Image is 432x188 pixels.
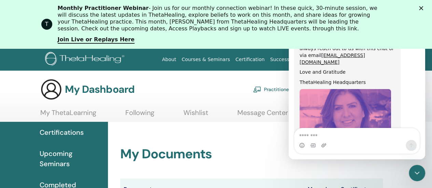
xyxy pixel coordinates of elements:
a: Message Center [237,109,288,122]
a: About [159,53,179,66]
a: Certification [233,53,267,66]
a: Join Live or Replays Here [58,36,135,44]
span: Upcoming Seminars [40,148,102,169]
h3: My Dashboard [65,83,135,96]
a: My ThetaLearning [40,109,96,122]
a: Courses & Seminars [179,53,233,66]
div: Close [419,6,426,10]
a: Success Stories [267,53,310,66]
iframe: Intercom live chat [409,165,425,181]
a: Following [125,109,154,122]
b: Monthly Practitioner Webinar [58,5,149,11]
a: Practitioner Dashboard [253,82,317,97]
a: Wishlist [183,109,208,122]
h2: My Documents [120,146,383,162]
img: generic-user-icon.jpg [40,78,62,100]
img: chalkboard-teacher.svg [253,86,261,92]
img: logo.png [45,52,127,67]
div: - Join us for our monthly connection webinar! In these quick, 30-minute session, we will discuss ... [58,5,380,32]
iframe: Intercom live chat [289,7,425,159]
span: Certifications [40,127,84,138]
div: Profile image for ThetaHealing [41,19,52,30]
